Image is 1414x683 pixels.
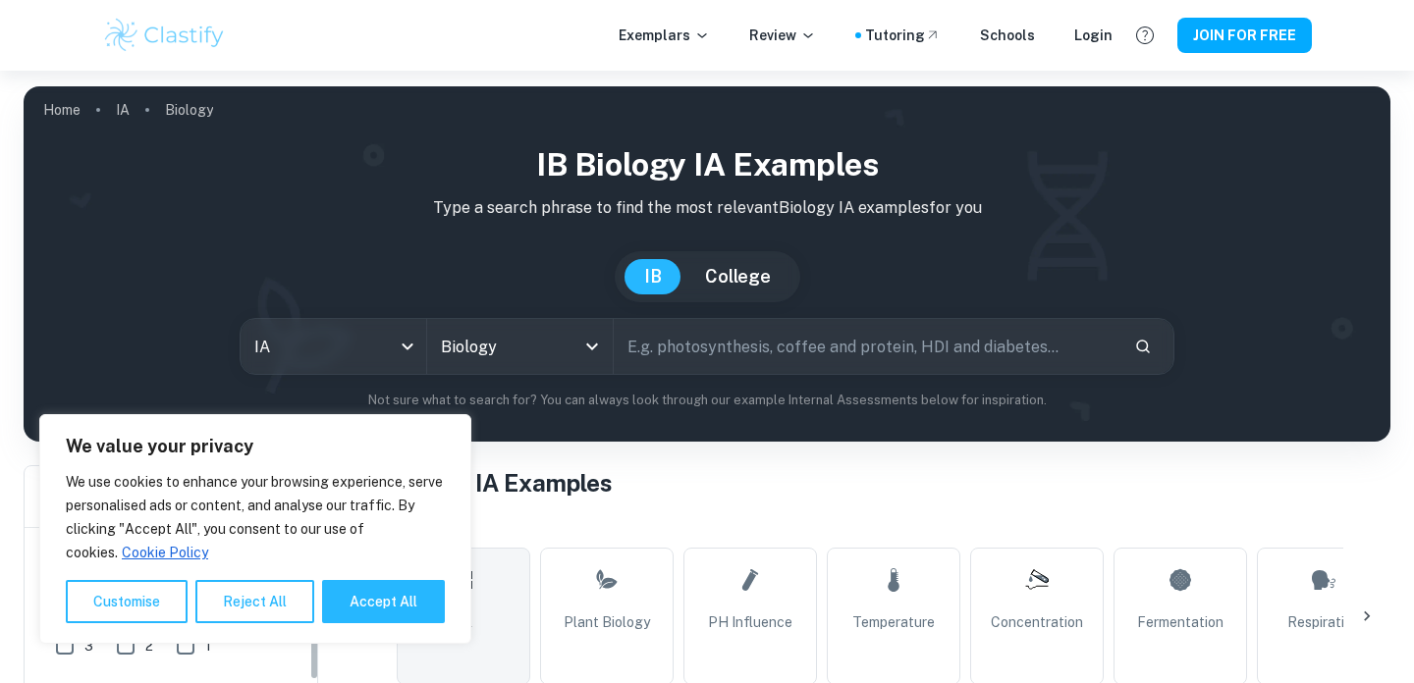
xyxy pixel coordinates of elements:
a: Home [43,96,81,124]
a: Cookie Policy [121,544,209,561]
a: Login [1074,25,1113,46]
a: IA [116,96,130,124]
img: profile cover [24,86,1390,442]
span: 2 [145,635,153,657]
h1: IB Biology IA examples [39,141,1375,188]
button: JOIN FOR FREE [1177,18,1312,53]
input: E.g. photosynthesis, coffee and protein, HDI and diabetes... [614,319,1118,374]
span: Fermentation [1137,611,1224,633]
span: 3 [84,635,93,657]
button: Accept All [322,580,445,623]
span: 1 [205,635,211,657]
button: Customise [66,580,188,623]
a: Schools [980,25,1035,46]
p: Not sure what to search for? You can always look through our example Internal Assessments below f... [39,391,1375,410]
a: Tutoring [865,25,941,46]
p: We value your privacy [66,435,445,458]
button: Help and Feedback [1128,19,1162,52]
button: IB [625,259,681,294]
h1: All Biology IA Examples [350,465,1390,500]
p: Biology [165,99,213,121]
div: IA [241,319,426,374]
button: Open [578,333,606,360]
button: Reject All [195,580,314,623]
p: We use cookies to enhance your browsing experience, serve personalised ads or content, and analys... [66,470,445,564]
button: Search [1126,330,1160,363]
p: Exemplars [619,25,710,46]
span: Temperature [852,611,935,633]
span: Plant Biology [564,611,650,633]
img: Clastify logo [102,16,227,55]
h6: Topic [350,516,1390,540]
span: Concentration [991,611,1083,633]
button: College [685,259,790,294]
span: Respiration [1287,611,1360,633]
p: Review [749,25,816,46]
span: pH Influence [708,611,792,633]
div: We value your privacy [39,414,471,644]
p: Type a search phrase to find the most relevant Biology IA examples for you [39,196,1375,220]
